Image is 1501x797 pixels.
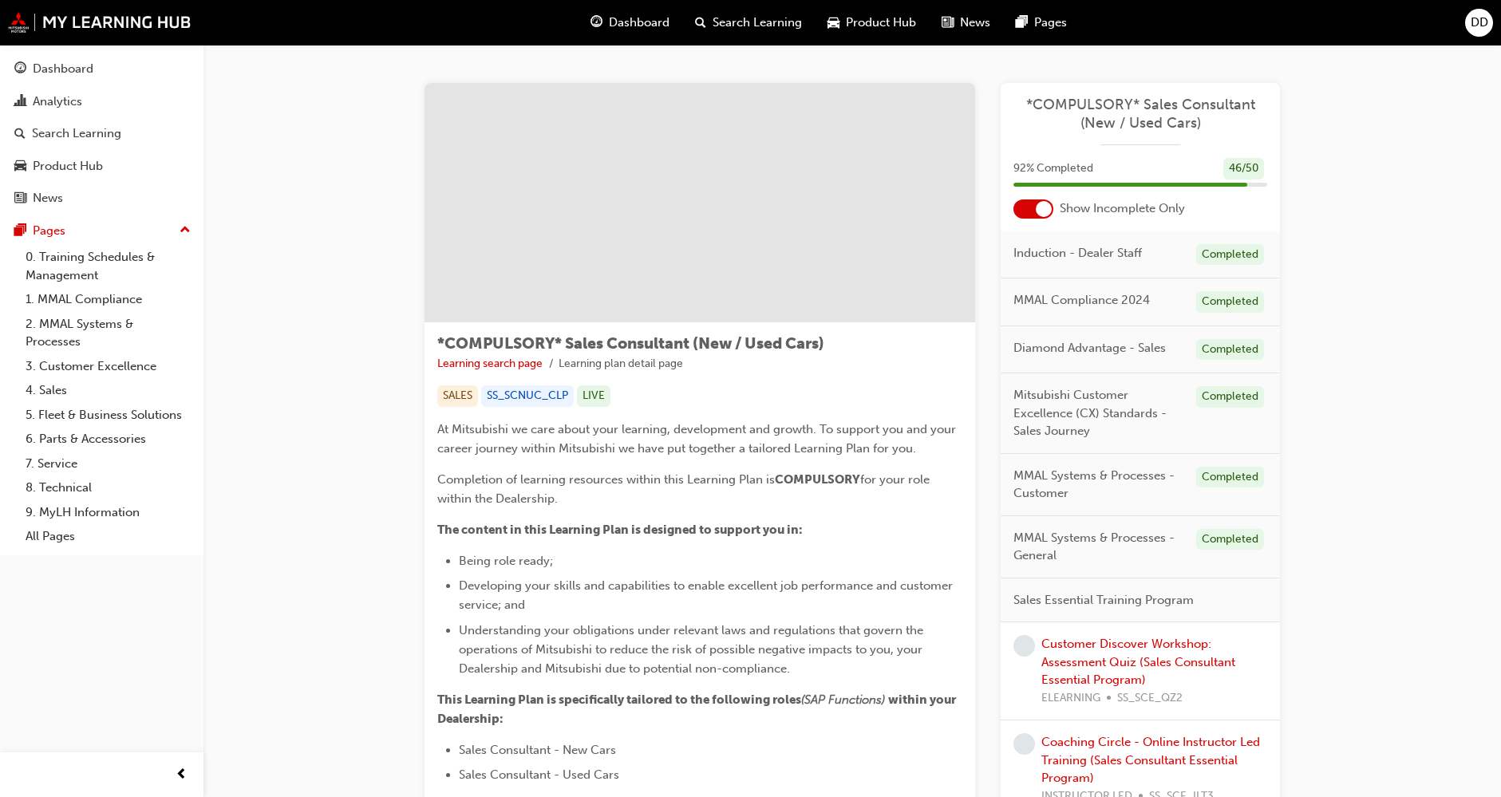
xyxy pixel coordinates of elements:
[1223,158,1264,180] div: 46 / 50
[437,472,933,506] span: for your role within the Dealership.
[1013,733,1035,755] span: learningRecordVerb_NONE-icon
[32,124,121,143] div: Search Learning
[775,472,860,487] span: COMPULSORY
[960,14,990,32] span: News
[1013,339,1166,357] span: Diamond Advantage - Sales
[33,157,103,176] div: Product Hub
[1041,637,1235,687] a: Customer Discover Workshop: Assessment Quiz (Sales Consultant Essential Program)
[1041,735,1260,785] a: Coaching Circle - Online Instructor Led Training (Sales Consultant Essential Program)
[1013,96,1267,132] a: *COMPULSORY* Sales Consultant (New / Used Cars)
[1013,467,1183,503] span: MMAL Systems & Processes - Customer
[180,220,191,241] span: up-icon
[713,14,802,32] span: Search Learning
[437,422,959,456] span: At Mitsubishi we care about your learning, development and growth. To support you and your career...
[14,127,26,141] span: search-icon
[14,95,26,109] span: chart-icon
[19,354,197,379] a: 3. Customer Excellence
[695,13,706,33] span: search-icon
[6,216,197,246] button: Pages
[14,224,26,239] span: pages-icon
[929,6,1003,39] a: news-iconNews
[1003,6,1080,39] a: pages-iconPages
[1060,199,1185,218] span: Show Incomplete Only
[559,355,683,373] li: Learning plan detail page
[1196,339,1264,361] div: Completed
[1016,13,1028,33] span: pages-icon
[19,427,197,452] a: 6. Parts & Accessories
[19,378,197,403] a: 4. Sales
[8,12,192,33] img: mmal
[19,524,197,549] a: All Pages
[1013,529,1183,565] span: MMAL Systems & Processes - General
[437,692,958,726] span: within your Dealership:
[578,6,682,39] a: guage-iconDashboard
[19,312,197,354] a: 2. MMAL Systems & Processes
[6,54,197,84] a: Dashboard
[19,475,197,500] a: 8. Technical
[1034,14,1067,32] span: Pages
[682,6,815,39] a: search-iconSearch Learning
[815,6,929,39] a: car-iconProduct Hub
[459,743,616,757] span: Sales Consultant - New Cars
[33,60,93,78] div: Dashboard
[1013,635,1035,657] span: learningRecordVerb_NONE-icon
[459,554,553,568] span: Being role ready;
[19,245,197,287] a: 0. Training Schedules & Management
[828,13,839,33] span: car-icon
[14,160,26,174] span: car-icon
[6,51,197,216] button: DashboardAnalyticsSearch LearningProduct HubNews
[801,692,885,707] span: (SAP Functions)
[1013,386,1183,440] span: Mitsubishi Customer Excellence (CX) Standards - Sales Journey
[6,183,197,213] a: News
[19,287,197,312] a: 1. MMAL Compliance
[6,87,197,116] a: Analytics
[33,93,82,111] div: Analytics
[481,385,574,407] div: SS_SCNUC_CLP
[1196,291,1264,313] div: Completed
[437,385,478,407] div: SALES
[6,152,197,181] a: Product Hub
[437,523,803,537] span: The content in this Learning Plan is designed to support you in:
[176,765,188,785] span: prev-icon
[577,385,610,407] div: LIVE
[437,334,824,353] span: *COMPULSORY* Sales Consultant (New / Used Cars)
[19,403,197,428] a: 5. Fleet & Business Solutions
[437,692,801,707] span: This Learning Plan is specifically tailored to the following roles
[1196,244,1264,266] div: Completed
[1013,291,1150,310] span: MMAL Compliance 2024
[1041,689,1100,708] span: ELEARNING
[459,578,956,612] span: Developing your skills and capabilities to enable excellent job performance and customer service;...
[33,222,65,240] div: Pages
[33,189,63,207] div: News
[1013,160,1093,178] span: 92 % Completed
[591,13,602,33] span: guage-icon
[1465,9,1493,37] button: DD
[609,14,670,32] span: Dashboard
[459,623,926,676] span: Understanding your obligations under relevant laws and regulations that govern the operations of ...
[437,357,543,370] a: Learning search page
[6,119,197,148] a: Search Learning
[14,62,26,77] span: guage-icon
[1013,244,1142,262] span: Induction - Dealer Staff
[1196,386,1264,408] div: Completed
[19,452,197,476] a: 7. Service
[846,14,916,32] span: Product Hub
[1196,467,1264,488] div: Completed
[942,13,954,33] span: news-icon
[437,472,775,487] span: Completion of learning resources within this Learning Plan is
[19,500,197,525] a: 9. MyLH Information
[459,767,619,782] span: Sales Consultant - Used Cars
[1471,14,1488,32] span: DD
[14,191,26,206] span: news-icon
[1196,529,1264,550] div: Completed
[1013,591,1194,610] span: Sales Essential Training Program
[1117,689,1183,708] span: SS_SCE_QZ2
